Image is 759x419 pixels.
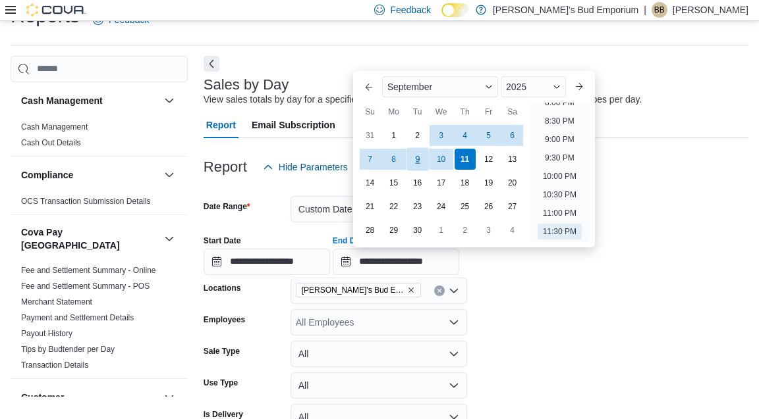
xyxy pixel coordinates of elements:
[21,297,92,307] a: Merchant Statement
[21,197,151,206] a: OCS Transaction Submission Details
[21,345,115,354] a: Tips by Budtender per Day
[206,112,236,138] span: Report
[360,172,381,193] div: day-14
[296,283,421,297] span: Bob's Bud Emporium
[478,220,499,241] div: day-3
[406,147,429,170] div: day-9
[407,172,428,193] div: day-16
[333,235,367,246] label: End Date
[360,125,381,146] div: day-31
[21,360,88,370] a: Transaction Details
[455,172,476,193] div: day-18
[449,317,459,328] button: Open list of options
[455,101,476,122] div: Th
[258,154,353,180] button: Hide Parameters
[431,172,452,193] div: day-17
[383,101,405,122] div: Mo
[360,220,381,241] div: day-28
[21,282,150,291] a: Fee and Settlement Summary - POS
[644,2,646,18] p: |
[11,193,188,214] div: Compliance
[252,112,335,138] span: Email Subscription
[478,196,499,217] div: day-26
[26,3,86,16] img: Cova
[431,149,452,170] div: day-10
[538,168,582,184] li: 10:00 PM
[540,113,580,129] li: 8:30 PM
[204,93,642,107] div: View sales totals by day for a specified date range. Details include payment methods and tax type...
[449,285,459,296] button: Open list of options
[383,196,405,217] div: day-22
[11,119,188,156] div: Cash Management
[383,172,405,193] div: day-15
[161,167,177,183] button: Compliance
[11,262,188,378] div: Cova Pay [GEOGRAPHIC_DATA]
[530,103,590,242] ul: Time
[455,196,476,217] div: day-25
[333,249,459,275] input: Press the down key to enter a popover containing a calendar. Press the escape key to close the po...
[455,149,476,170] div: day-11
[387,82,432,92] span: September
[407,125,428,146] div: day-2
[652,2,667,18] div: Brandon Babineau
[21,313,134,322] a: Payment and Settlement Details
[502,172,523,193] div: day-20
[478,172,499,193] div: day-19
[383,149,405,170] div: day-8
[291,341,467,367] button: All
[540,132,580,147] li: 9:00 PM
[21,226,159,252] h3: Cova Pay [GEOGRAPHIC_DATA]
[502,101,523,122] div: Sa
[407,101,428,122] div: Tu
[21,266,156,275] a: Fee and Settlement Summary - Online
[204,314,245,325] label: Employees
[204,283,241,293] label: Locations
[502,149,523,170] div: day-13
[358,124,524,242] div: September, 2025
[654,2,665,18] span: BB
[455,125,476,146] div: day-4
[21,94,159,107] button: Cash Management
[538,205,582,221] li: 11:00 PM
[540,150,580,166] li: 9:30 PM
[407,286,415,294] button: Remove Bob's Bud Emporium from selection in this group
[431,220,452,241] div: day-1
[21,94,103,107] h3: Cash Management
[407,196,428,217] div: day-23
[21,391,159,404] button: Customer
[383,125,405,146] div: day-1
[501,76,566,97] div: Button. Open the year selector. 2025 is currently selected.
[538,187,582,203] li: 10:30 PM
[455,220,476,241] div: day-2
[21,329,72,338] a: Payout History
[493,2,638,18] p: [PERSON_NAME]'s Bud Emporium
[21,168,73,182] h3: Compliance
[441,3,469,17] input: Dark Mode
[434,285,445,296] button: Clear input
[390,3,430,16] span: Feedback
[204,159,247,175] h3: Report
[204,201,250,212] label: Date Range
[291,196,467,222] button: Custom Date
[204,77,289,93] h3: Sales by Day
[161,389,177,405] button: Customer
[204,56,219,72] button: Next
[569,76,590,97] button: Next month
[21,168,159,182] button: Compliance
[21,391,64,404] h3: Customer
[21,138,81,147] a: Cash Out Details
[161,231,177,247] button: Cova Pay [GEOGRAPHIC_DATA]
[360,149,381,170] div: day-7
[431,101,452,122] div: We
[502,196,523,217] div: day-27
[431,196,452,217] div: day-24
[279,160,348,174] span: Hide Parameters
[360,101,381,122] div: Su
[358,76,379,97] button: Previous Month
[291,372,467,399] button: All
[21,122,88,132] a: Cash Management
[478,101,499,122] div: Fr
[502,125,523,146] div: day-6
[538,224,582,239] li: 11:30 PM
[407,220,428,241] div: day-30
